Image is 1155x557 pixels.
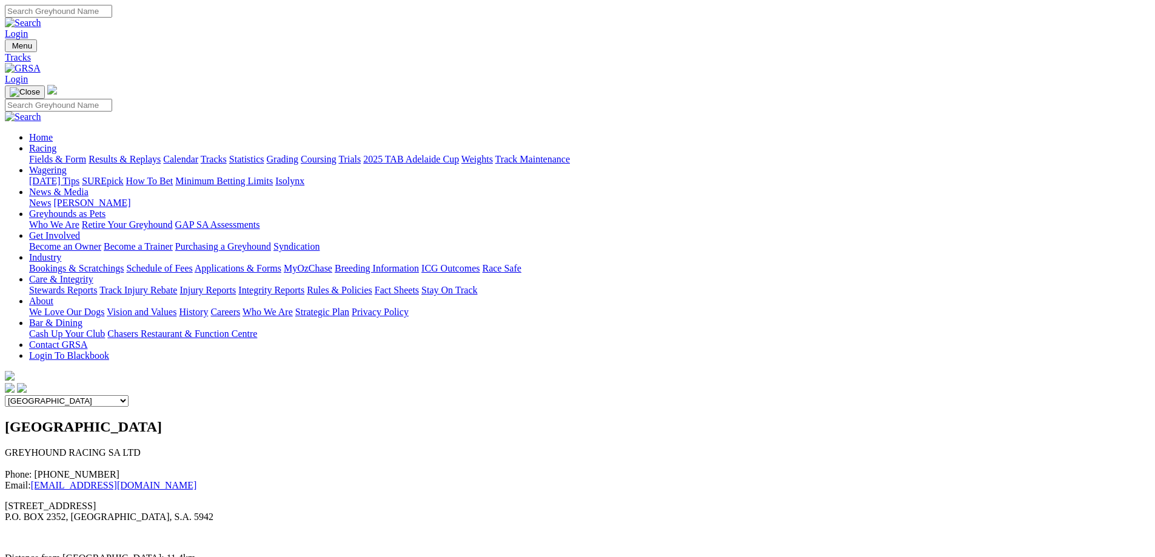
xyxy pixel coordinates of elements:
[126,263,192,273] a: Schedule of Fees
[421,263,480,273] a: ICG Outcomes
[29,339,87,350] a: Contact GRSA
[82,219,173,230] a: Retire Your Greyhound
[29,208,105,219] a: Greyhounds as Pets
[99,285,177,295] a: Track Injury Rebate
[29,252,61,262] a: Industry
[5,112,41,122] img: Search
[5,85,45,99] button: Toggle navigation
[295,307,349,317] a: Strategic Plan
[104,241,173,252] a: Become a Trainer
[29,263,124,273] a: Bookings & Scratchings
[107,307,176,317] a: Vision and Values
[29,285,97,295] a: Stewards Reports
[5,371,15,381] img: logo-grsa-white.png
[5,74,28,84] a: Login
[5,18,41,28] img: Search
[375,285,419,295] a: Fact Sheets
[29,329,1150,339] div: Bar & Dining
[267,154,298,164] a: Grading
[12,41,32,50] span: Menu
[352,307,409,317] a: Privacy Policy
[284,263,332,273] a: MyOzChase
[29,132,53,142] a: Home
[275,176,304,186] a: Isolynx
[29,263,1150,274] div: Industry
[29,154,86,164] a: Fields & Form
[29,307,104,317] a: We Love Our Dogs
[5,5,112,18] input: Search
[29,329,105,339] a: Cash Up Your Club
[210,307,240,317] a: Careers
[126,176,173,186] a: How To Bet
[421,285,477,295] a: Stay On Track
[29,230,80,241] a: Get Involved
[5,419,1150,435] h2: [GEOGRAPHIC_DATA]
[482,263,521,273] a: Race Safe
[179,285,236,295] a: Injury Reports
[5,28,28,39] a: Login
[29,307,1150,318] div: About
[29,241,101,252] a: Become an Owner
[29,187,89,197] a: News & Media
[29,296,53,306] a: About
[195,263,281,273] a: Applications & Forms
[29,318,82,328] a: Bar & Dining
[107,329,257,339] a: Chasers Restaurant & Function Centre
[201,154,227,164] a: Tracks
[47,85,57,95] img: logo-grsa-white.png
[338,154,361,164] a: Trials
[17,383,27,393] img: twitter.svg
[335,263,419,273] a: Breeding Information
[29,219,1150,230] div: Greyhounds as Pets
[5,99,112,112] input: Search
[29,154,1150,165] div: Racing
[273,241,320,252] a: Syndication
[179,307,208,317] a: History
[29,198,1150,208] div: News & Media
[53,198,130,208] a: [PERSON_NAME]
[307,285,372,295] a: Rules & Policies
[29,350,109,361] a: Login To Blackbook
[175,176,273,186] a: Minimum Betting Limits
[175,241,271,252] a: Purchasing a Greyhound
[495,154,570,164] a: Track Maintenance
[5,63,41,74] img: GRSA
[363,154,459,164] a: 2025 TAB Adelaide Cup
[29,274,93,284] a: Care & Integrity
[5,447,1150,491] p: GREYHOUND RACING SA LTD Phone: [PHONE_NUMBER] Email:
[29,143,56,153] a: Racing
[243,307,293,317] a: Who We Are
[163,154,198,164] a: Calendar
[31,480,197,490] a: [EMAIL_ADDRESS][DOMAIN_NAME]
[238,285,304,295] a: Integrity Reports
[29,241,1150,252] div: Get Involved
[5,39,37,52] button: Toggle navigation
[301,154,336,164] a: Coursing
[29,198,51,208] a: News
[10,87,40,97] img: Close
[29,219,79,230] a: Who We Are
[29,176,79,186] a: [DATE] Tips
[29,285,1150,296] div: Care & Integrity
[229,154,264,164] a: Statistics
[89,154,161,164] a: Results & Replays
[5,501,1150,522] p: [STREET_ADDRESS] P.O. BOX 2352, [GEOGRAPHIC_DATA], S.A. 5942
[29,176,1150,187] div: Wagering
[175,219,260,230] a: GAP SA Assessments
[5,383,15,393] img: facebook.svg
[82,176,123,186] a: SUREpick
[5,52,1150,63] a: Tracks
[29,165,67,175] a: Wagering
[461,154,493,164] a: Weights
